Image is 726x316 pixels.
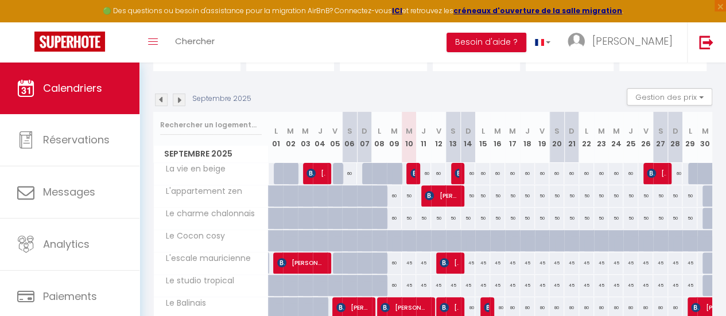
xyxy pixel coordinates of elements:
[682,252,697,274] div: 45
[156,252,254,265] span: L'escale mauricienne
[490,112,505,163] th: 16
[9,5,44,39] button: Ouvrir le widget de chat LiveChat
[446,275,461,296] div: 45
[579,163,594,184] div: 60
[475,208,490,229] div: 50
[608,163,623,184] div: 60
[520,208,535,229] div: 50
[451,126,456,136] abbr: S
[682,208,697,229] div: 50
[416,112,431,163] th: 11
[535,112,550,163] th: 19
[156,297,209,310] span: Le Balinais
[455,162,459,184] span: [PERSON_NAME]
[668,163,683,184] div: 60
[598,126,605,136] abbr: M
[579,275,594,296] div: 45
[505,252,520,274] div: 45
[465,126,471,136] abbr: D
[490,275,505,296] div: 45
[653,275,668,296] div: 45
[668,185,683,206] div: 50
[494,126,501,136] abbr: M
[653,112,668,163] th: 27
[535,208,550,229] div: 50
[608,185,623,206] div: 50
[43,237,90,251] span: Analytics
[638,185,653,206] div: 50
[402,275,417,296] div: 45
[579,208,594,229] div: 50
[579,252,594,274] div: 45
[43,132,110,147] span: Réservations
[34,32,105,52] img: Super Booking
[475,185,490,206] div: 50
[421,126,426,136] abbr: J
[475,112,490,163] th: 15
[612,126,619,136] abbr: M
[431,163,446,184] div: 60
[638,275,653,296] div: 45
[490,163,505,184] div: 60
[549,112,564,163] th: 20
[594,252,609,274] div: 45
[387,112,402,163] th: 09
[490,208,505,229] div: 50
[156,163,228,175] span: La vie en beige
[638,112,653,163] th: 26
[410,162,415,184] span: [PERSON_NAME]
[274,126,277,136] abbr: L
[318,126,323,136] abbr: J
[668,275,683,296] div: 45
[623,112,638,163] th: 25
[701,126,708,136] abbr: M
[653,185,668,206] div: 50
[461,185,476,206] div: 50
[579,185,594,206] div: 50
[677,264,717,307] iframe: Chat
[643,126,648,136] abbr: V
[549,163,564,184] div: 60
[623,275,638,296] div: 45
[568,33,585,50] img: ...
[592,34,673,48] span: [PERSON_NAME]
[440,252,459,274] span: [PERSON_NAME]
[342,112,357,163] th: 06
[431,208,446,229] div: 50
[306,162,325,184] span: [PERSON_NAME][DATE] Do Vale Sulva
[461,208,476,229] div: 50
[520,185,535,206] div: 50
[453,6,622,15] strong: créneaux d'ouverture de la salle migration
[549,275,564,296] div: 45
[564,208,579,229] div: 50
[405,126,412,136] abbr: M
[549,208,564,229] div: 50
[682,185,697,206] div: 50
[416,252,431,274] div: 45
[446,208,461,229] div: 50
[342,163,357,184] div: 60
[658,126,663,136] abbr: S
[156,208,258,220] span: Le charme chalonnais
[475,163,490,184] div: 60
[535,275,550,296] div: 45
[287,126,294,136] abbr: M
[154,146,268,162] span: Septembre 2025
[347,126,352,136] abbr: S
[554,126,560,136] abbr: S
[392,6,402,15] strong: ICI
[539,126,545,136] abbr: V
[699,35,713,49] img: logout
[627,88,712,106] button: Gestion des prix
[387,185,402,206] div: 60
[682,112,697,163] th: 29
[328,112,343,163] th: 05
[638,208,653,229] div: 50
[490,185,505,206] div: 50
[461,112,476,163] th: 14
[447,33,526,52] button: Besoin d'aide ?
[490,252,505,274] div: 45
[608,112,623,163] th: 24
[585,126,588,136] abbr: L
[156,185,245,198] span: L'appartement zen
